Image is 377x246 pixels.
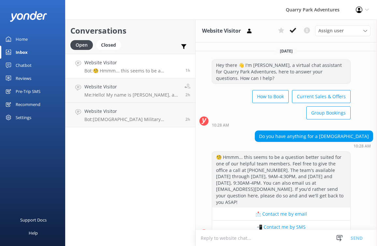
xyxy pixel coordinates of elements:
[212,60,350,84] div: Hey there 👋 I'm [PERSON_NAME], a virtual chat assistant for Quarry Park Adventures, here to answe...
[65,78,195,103] a: Website VisitorMe:Hello! My name is [PERSON_NAME], a member of our team. I'm stepping in for our ...
[70,24,190,37] h2: Conversations
[84,108,181,115] h4: Website Visitor
[202,27,241,35] h3: Website Visitor
[354,144,371,148] strong: 10:28 AM
[318,27,344,34] span: Assign user
[96,41,124,48] a: Closed
[16,46,28,59] div: Inbox
[255,131,373,142] div: Do you have anything for a [DEMOGRAPHIC_DATA]
[185,92,190,98] span: Sep 24 2025 10:14am (UTC -07:00) America/Tijuana
[16,59,32,72] div: Chatbot
[185,116,190,122] span: Sep 24 2025 10:12am (UTC -07:00) America/Tijuana
[84,92,180,98] p: Me: Hello! My name is [PERSON_NAME], a member of our team. I'm stepping in for our ChatBot to ass...
[306,106,351,119] button: Group Bookings
[84,68,181,74] p: Bot: 🧐 Hmmm... this seems to be a question better suited for one of our helpful team members. Fee...
[10,11,47,22] img: yonder-white-logo.png
[70,41,96,48] a: Open
[315,25,370,36] div: Assign User
[20,213,47,226] div: Support Docs
[84,116,181,122] p: Bot: [DEMOGRAPHIC_DATA] Military Members (active, retired, veterans, and reserve) receive 10% OFF...
[16,72,31,85] div: Reviews
[292,90,351,103] button: Current Sales & Offers
[16,33,28,46] div: Home
[255,144,373,148] div: Sep 24 2025 10:28am (UTC -07:00) America/Tijuana
[65,103,195,127] a: Website VisitorBot:[DEMOGRAPHIC_DATA] Military Members (active, retired, veterans, and reserve) r...
[212,123,229,127] strong: 10:28 AM
[276,48,297,54] span: [DATE]
[212,208,350,221] button: 📩 Contact me by email
[84,59,181,66] h4: Website Visitor
[29,226,38,239] div: Help
[16,85,40,98] div: Pre-Trip SMS
[252,90,289,103] button: How to Book
[65,54,195,78] a: Website VisitorBot:🧐 Hmmm... this seems to be a question better suited for one of our helpful tea...
[185,68,190,73] span: Sep 24 2025 10:28am (UTC -07:00) America/Tijuana
[212,123,351,127] div: Sep 24 2025 10:28am (UTC -07:00) America/Tijuana
[16,98,40,111] div: Recommend
[70,40,93,50] div: Open
[96,40,121,50] div: Closed
[212,152,350,208] div: 🧐 Hmmm... this seems to be a question better suited for one of our helpful team members. Feel fre...
[212,221,350,234] button: 📲 Contact me by SMS
[84,83,180,90] h4: Website Visitor
[16,111,31,124] div: Settings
